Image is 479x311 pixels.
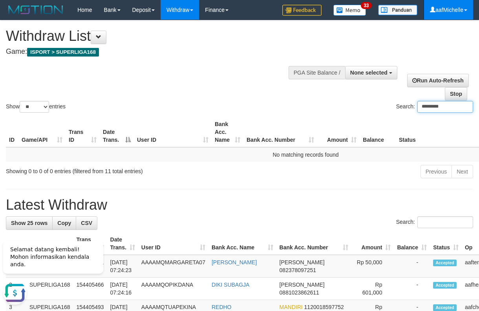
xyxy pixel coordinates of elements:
th: Balance [360,117,396,147]
img: panduan.png [378,5,417,15]
th: Game/API: activate to sort column ascending [26,232,73,255]
a: DIKI SUBAGJA [212,282,249,288]
input: Search: [417,216,473,228]
span: ISPORT > SUPERLIGA168 [27,48,99,57]
th: Bank Acc. Number: activate to sort column ascending [276,232,352,255]
span: Copy 0881023862611 to clipboard [280,289,319,296]
th: ID [6,117,18,147]
th: Bank Acc. Number: activate to sort column ascending [243,117,317,147]
label: Search: [396,216,473,228]
h1: Latest Withdraw [6,197,473,213]
span: [PERSON_NAME] [280,259,325,265]
td: Rp 601,000 [351,278,394,300]
span: None selected [350,70,388,76]
span: Copy 082378097251 to clipboard [280,267,316,273]
label: Search: [396,101,473,113]
span: Show 25 rows [11,220,48,226]
th: Status: activate to sort column ascending [430,232,462,255]
td: [DATE] 07:24:16 [107,278,138,300]
a: Stop [445,87,467,101]
th: User ID: activate to sort column ascending [134,117,212,147]
select: Showentries [20,101,49,113]
button: Open LiveChat chat widget [3,47,27,71]
th: Date Trans.: activate to sort column descending [100,117,134,147]
a: Show 25 rows [6,216,53,230]
a: [PERSON_NAME] [212,259,257,265]
h4: Game: [6,48,311,56]
th: Bank Acc. Name: activate to sort column ascending [212,117,243,147]
div: Showing 0 to 0 of 0 entries (filtered from 11 total entries) [6,164,194,175]
a: Copy [52,216,76,230]
td: AAAAMQMARGARETA07 [138,255,208,278]
label: Show entries [6,101,66,113]
a: Next [452,165,473,178]
span: Copy [57,220,71,226]
th: Amount: activate to sort column ascending [351,232,394,255]
th: ID: activate to sort column descending [6,232,26,255]
img: Button%20Memo.svg [333,5,366,16]
span: Selamat datang kembali! Mohon informasikan kendala anda. [10,12,89,33]
th: Date Trans.: activate to sort column ascending [107,232,138,255]
th: Amount: activate to sort column ascending [317,117,360,147]
div: PGA Site Balance / [289,66,345,79]
span: Accepted [433,282,457,289]
a: CSV [76,216,97,230]
span: [PERSON_NAME] [280,282,325,288]
img: MOTION_logo.png [6,4,66,16]
th: Trans ID: activate to sort column ascending [73,232,107,255]
input: Search: [417,101,473,113]
span: CSV [81,220,92,226]
td: AAAAMQOPIKDANA [138,278,208,300]
h1: Withdraw List [6,28,311,44]
th: User ID: activate to sort column ascending [138,232,208,255]
td: - [394,278,430,300]
th: Game/API: activate to sort column ascending [18,117,66,147]
a: Previous [420,165,452,178]
span: MANDIRI [280,304,303,310]
button: None selected [345,66,397,79]
img: Feedback.jpg [282,5,322,16]
span: 33 [361,2,371,9]
a: Run Auto-Refresh [407,74,469,87]
th: Trans ID: activate to sort column ascending [66,117,100,147]
span: Accepted [433,304,457,311]
span: Copy 1120018597752 to clipboard [304,304,344,310]
th: Bank Acc. Name: activate to sort column ascending [208,232,276,255]
td: - [394,255,430,278]
th: Balance: activate to sort column ascending [394,232,430,255]
span: Accepted [433,260,457,266]
td: Rp 50,000 [351,255,394,278]
td: [DATE] 07:24:23 [107,255,138,278]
